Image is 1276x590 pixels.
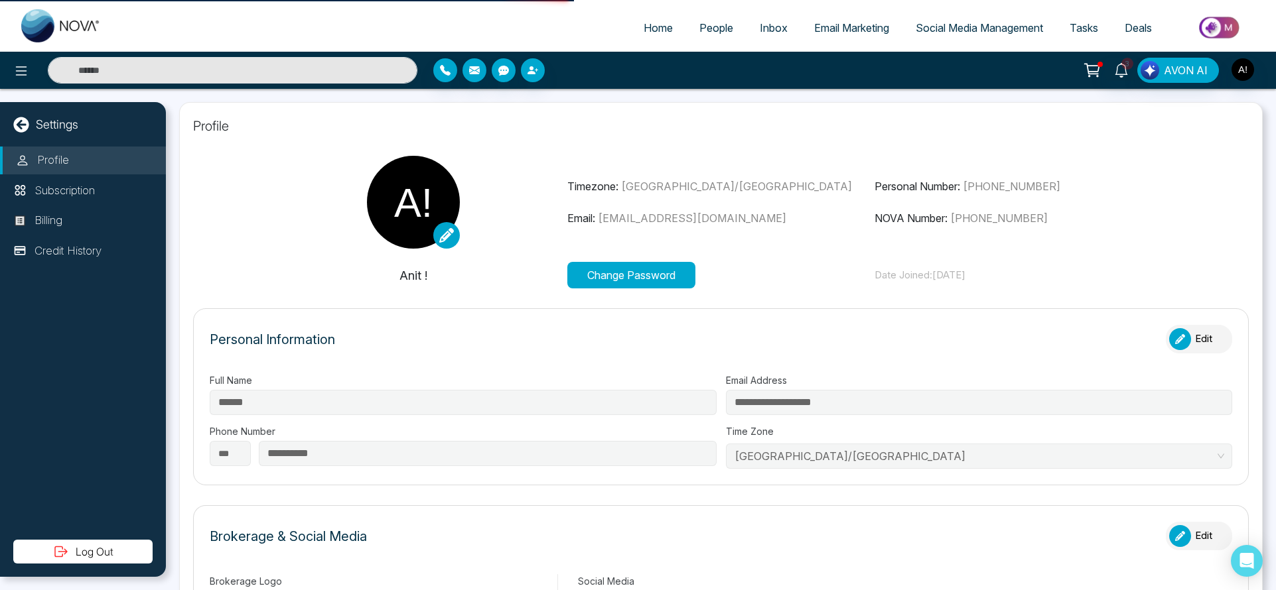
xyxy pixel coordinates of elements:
[875,178,1182,194] p: Personal Number:
[210,424,717,438] label: Phone Number
[21,9,101,42] img: Nova CRM Logo
[13,540,153,563] button: Log Out
[193,116,1249,136] p: Profile
[1070,21,1098,34] span: Tasks
[259,266,567,284] p: Anit !
[726,424,1233,438] label: Time Zone
[37,152,69,169] p: Profile
[1164,62,1208,78] span: AVON AI
[1056,15,1111,40] a: Tasks
[36,115,78,133] p: Settings
[916,21,1043,34] span: Social Media Management
[1141,61,1159,80] img: Lead Flow
[950,211,1048,225] span: [PHONE_NUMBER]
[875,210,1182,226] p: NOVA Number:
[902,15,1056,40] a: Social Media Management
[746,15,801,40] a: Inbox
[1231,545,1263,577] div: Open Intercom Messenger
[644,21,673,34] span: Home
[35,243,102,260] p: Credit History
[1111,15,1165,40] a: Deals
[35,182,95,200] p: Subscription
[210,373,717,387] label: Full Name
[621,180,852,193] span: [GEOGRAPHIC_DATA]/[GEOGRAPHIC_DATA]
[35,212,62,229] p: Billing
[1166,325,1232,353] button: Edit
[1121,58,1133,70] span: 3
[699,21,733,34] span: People
[801,15,902,40] a: Email Marketing
[1137,58,1219,83] button: AVON AI
[578,574,1232,588] label: Social Media
[963,180,1060,193] span: [PHONE_NUMBER]
[567,178,875,194] p: Timezone:
[1166,522,1232,550] button: Edit
[210,574,537,588] label: Brokerage Logo
[598,211,786,225] span: [EMAIL_ADDRESS][DOMAIN_NAME]
[760,21,788,34] span: Inbox
[1125,21,1152,34] span: Deals
[630,15,686,40] a: Home
[567,262,695,288] button: Change Password
[686,15,746,40] a: People
[210,329,335,349] p: Personal Information
[814,21,889,34] span: Email Marketing
[875,268,1182,283] p: Date Joined: [DATE]
[1232,58,1254,81] img: User Avatar
[1172,13,1268,42] img: Market-place.gif
[1105,58,1137,81] a: 3
[726,373,1233,387] label: Email Address
[567,210,875,226] p: Email:
[210,526,367,546] p: Brokerage & Social Media
[735,446,1224,466] span: Asia/Kolkata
